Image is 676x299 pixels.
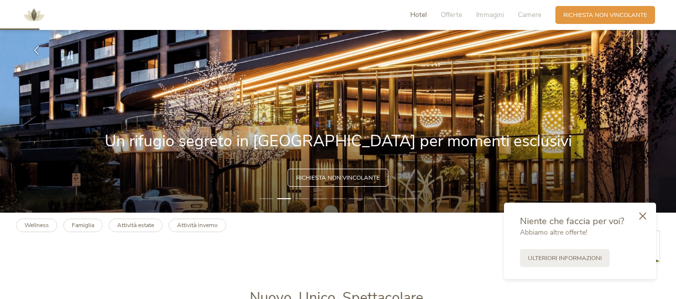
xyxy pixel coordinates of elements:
[109,219,163,232] a: Attività estate
[518,10,541,19] span: Camere
[296,174,380,182] span: Richiesta non vincolante
[16,219,57,232] a: Wellness
[177,221,218,229] b: Attività inverno
[410,10,427,19] span: Hotel
[476,10,504,19] span: Immagini
[169,219,226,232] a: Attività inverno
[520,215,624,227] span: Niente che faccia per voi?
[63,219,103,232] a: Famiglia
[24,221,49,229] b: Wellness
[72,221,94,229] b: Famiglia
[520,249,610,267] a: Ulteriori informazioni
[441,10,462,19] span: Offerte
[520,228,587,237] span: Abbiamo altre offerte!
[117,221,154,229] b: Attività estate
[19,12,49,17] a: AMONTI & LUNARIS Wellnessresort
[563,11,647,19] span: Richiesta non vincolante
[528,254,602,263] span: Ulteriori informazioni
